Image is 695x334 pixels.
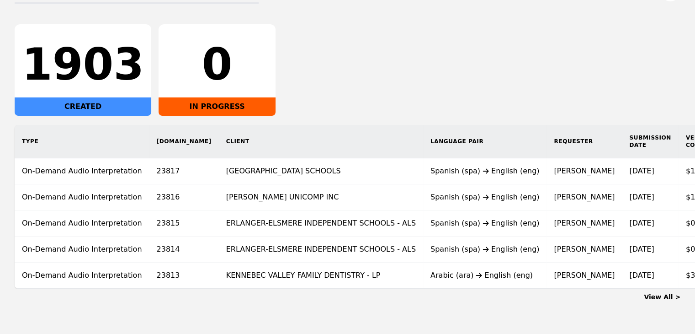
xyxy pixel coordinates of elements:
div: IN PROGRESS [159,97,276,116]
time: [DATE] [629,193,654,201]
td: 23816 [149,184,219,210]
td: [GEOGRAPHIC_DATA] SCHOOLS [219,158,423,184]
th: Submission Date [622,125,678,158]
td: [PERSON_NAME] [546,158,622,184]
div: Spanish (spa) English (eng) [430,218,540,229]
td: On-Demand Audio Interpretation [15,263,149,289]
td: On-Demand Audio Interpretation [15,184,149,210]
td: 23813 [149,263,219,289]
div: Spanish (spa) English (eng) [430,166,540,177]
td: [PERSON_NAME] [546,184,622,210]
td: [PERSON_NAME] UNICOMP INC [219,184,423,210]
td: [PERSON_NAME] [546,237,622,263]
td: 23817 [149,158,219,184]
th: [DOMAIN_NAME] [149,125,219,158]
time: [DATE] [629,271,654,280]
div: 1903 [22,43,144,86]
td: [PERSON_NAME] [546,210,622,237]
td: On-Demand Audio Interpretation [15,237,149,263]
div: Spanish (spa) English (eng) [430,244,540,255]
td: [PERSON_NAME] [546,263,622,289]
time: [DATE] [629,245,654,253]
div: CREATED [15,97,151,116]
td: On-Demand Audio Interpretation [15,158,149,184]
th: Requester [546,125,622,158]
div: 0 [166,43,268,86]
time: [DATE] [629,219,654,227]
div: Arabic (ara) English (eng) [430,270,540,281]
td: On-Demand Audio Interpretation [15,210,149,237]
a: View All > [644,293,680,301]
time: [DATE] [629,167,654,175]
div: Spanish (spa) English (eng) [430,192,540,203]
td: 23815 [149,210,219,237]
th: Type [15,125,149,158]
th: Language Pair [423,125,547,158]
td: ERLANGER-ELSMERE INDEPENDENT SCHOOLS - ALS [219,210,423,237]
td: KENNEBEC VALLEY FAMILY DENTISTRY - LP [219,263,423,289]
td: ERLANGER-ELSMERE INDEPENDENT SCHOOLS - ALS [219,237,423,263]
td: 23814 [149,237,219,263]
th: Client [219,125,423,158]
